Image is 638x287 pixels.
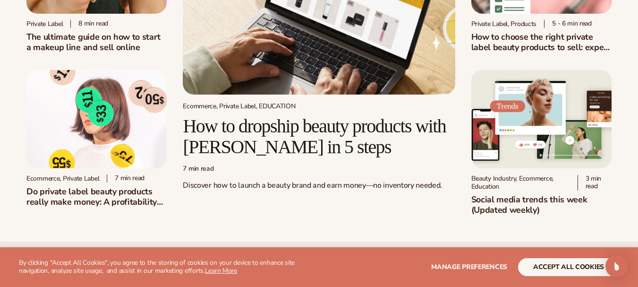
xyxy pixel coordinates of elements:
div: Open Intercom Messenger [605,255,628,278]
img: Social media trends this week (Updated weekly) [471,70,612,168]
div: Private Label, Products [471,20,537,28]
p: By clicking "Accept All Cookies", you agree to the storing of cookies on your device to enhance s... [19,259,315,275]
a: Social media trends this week (Updated weekly) Beauty Industry, Ecommerce, Education 3 min readSo... [471,70,612,215]
div: 3 min read [578,175,612,191]
div: Private label [26,20,63,28]
button: Manage preferences [431,258,507,276]
div: 8 min read [70,20,108,28]
a: Profitability of private label company Ecommerce, Private Label 7 min readDo private label beauty... [26,70,167,207]
a: Learn More [205,266,237,275]
div: Ecommerce, Private Label, EDUCATION [183,102,455,110]
h1: The ultimate guide on how to start a makeup line and sell online [26,32,167,52]
img: Profitability of private label company [26,70,167,168]
h2: How to choose the right private label beauty products to sell: expert advice [471,32,612,52]
button: accept all cookies [518,258,619,276]
div: 5 - 6 min read [544,20,592,28]
h2: Do private label beauty products really make money: A profitability breakdown [26,186,167,207]
div: Beauty Industry, Ecommerce, Education [471,174,570,191]
span: Manage preferences [431,262,507,271]
div: Ecommerce, Private Label [26,174,99,183]
div: 7 min read [183,165,455,173]
h2: How to dropship beauty products with [PERSON_NAME] in 5 steps [183,116,455,157]
h2: Social media trends this week (Updated weekly) [471,194,612,215]
div: 7 min read [107,174,145,183]
p: Discover how to launch a beauty brand and earn money—no inventory needed. [183,181,455,191]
